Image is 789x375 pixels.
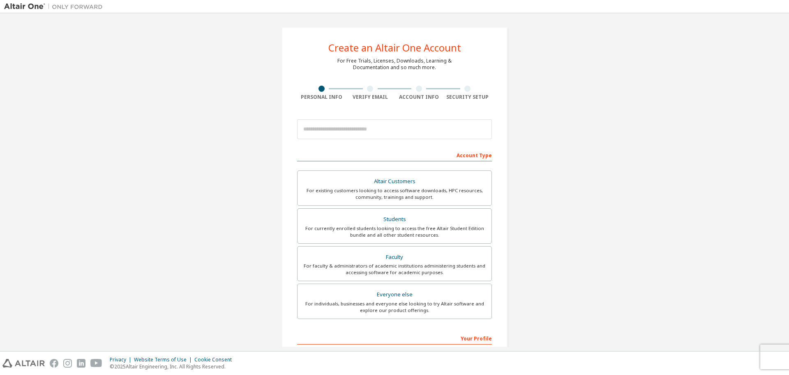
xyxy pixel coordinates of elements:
[110,356,134,363] div: Privacy
[194,356,237,363] div: Cookie Consent
[134,356,194,363] div: Website Terms of Use
[63,359,72,368] img: instagram.svg
[394,94,443,100] div: Account Info
[50,359,58,368] img: facebook.svg
[302,252,487,263] div: Faculty
[302,225,487,238] div: For currently enrolled students looking to access the free Altair Student Edition bundle and all ...
[4,2,107,11] img: Altair One
[297,94,346,100] div: Personal Info
[302,289,487,300] div: Everyone else
[297,331,492,345] div: Your Profile
[77,359,85,368] img: linkedin.svg
[90,359,102,368] img: youtube.svg
[346,94,395,100] div: Verify Email
[110,363,237,370] p: © 2025 Altair Engineering, Inc. All Rights Reserved.
[443,94,492,100] div: Security Setup
[302,300,487,314] div: For individuals, businesses and everyone else looking to try Altair software and explore our prod...
[328,43,461,53] div: Create an Altair One Account
[302,263,487,276] div: For faculty & administrators of academic institutions administering students and accessing softwa...
[2,359,45,368] img: altair_logo.svg
[302,187,487,200] div: For existing customers looking to access software downloads, HPC resources, community, trainings ...
[302,176,487,187] div: Altair Customers
[337,58,452,71] div: For Free Trials, Licenses, Downloads, Learning & Documentation and so much more.
[302,214,487,225] div: Students
[297,148,492,161] div: Account Type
